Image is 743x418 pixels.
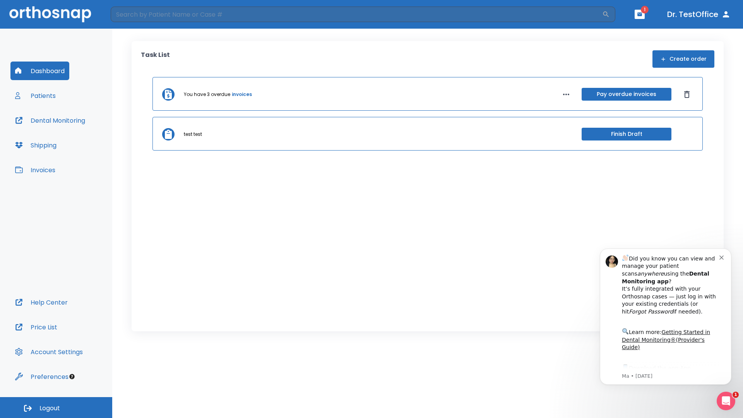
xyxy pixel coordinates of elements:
[111,7,602,22] input: Search by Patient Name or Case #
[184,91,230,98] p: You have 3 overdue
[588,237,743,397] iframe: Intercom notifications message
[39,404,60,413] span: Logout
[34,128,103,142] a: App Store
[717,392,735,410] iframe: Intercom live chat
[681,88,693,101] button: Dismiss
[34,126,131,166] div: Download the app: | ​ Let us know if you need help getting started!
[10,86,60,105] button: Patients
[34,136,131,143] p: Message from Ma, sent 2w ago
[664,7,734,21] button: Dr. TestOffice
[10,111,90,130] button: Dental Monitoring
[10,161,60,179] button: Invoices
[582,88,671,101] button: Pay overdue invoices
[10,318,62,336] button: Price List
[184,131,202,138] p: test test
[232,91,252,98] a: invoices
[582,128,671,140] button: Finish Draft
[733,392,739,398] span: 1
[10,343,87,361] button: Account Settings
[10,293,72,312] button: Help Center
[131,17,137,23] button: Dismiss notification
[652,50,714,68] button: Create order
[641,6,649,14] span: 1
[141,50,170,68] p: Task List
[10,62,69,80] button: Dashboard
[9,6,91,22] img: Orthosnap
[10,136,61,154] button: Shipping
[10,367,73,386] button: Preferences
[68,373,75,380] div: Tooltip anchor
